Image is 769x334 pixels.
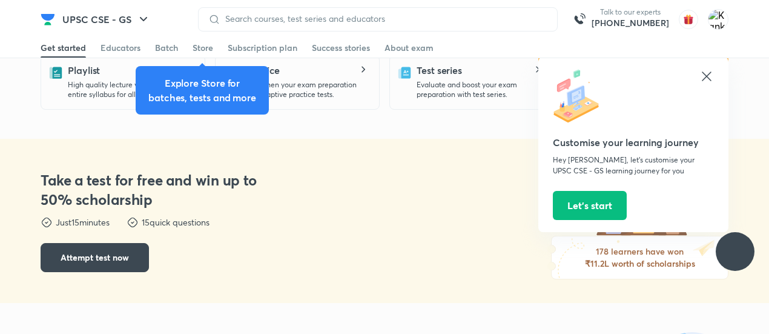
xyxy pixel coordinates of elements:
a: Batch [155,38,178,58]
p: Hey [PERSON_NAME], let’s customise your UPSC CSE - GS learning journey for you [553,155,714,176]
h5: Customise your learning journey [553,135,714,150]
h5: Playlist [68,63,100,78]
a: Subscription plan [228,38,297,58]
input: Search courses, test series and educators [220,14,547,24]
h5: Test series [417,63,462,78]
span: Attempt test now [61,252,129,264]
a: Educators [101,38,140,58]
p: Strengthen your exam preparation with adaptive practice tests. [242,80,369,99]
div: About exam [384,42,434,54]
p: Evaluate and boost your exam preparation with test series. [417,80,544,99]
div: Success stories [312,42,370,54]
img: avatar [679,10,698,29]
img: Company Logo [41,12,55,27]
p: Just 15 minutes [56,216,110,229]
img: icon [553,69,607,124]
h3: Take a test for free and win up to 50% scholarship [41,170,268,209]
a: [PHONE_NUMBER] [592,17,669,29]
div: Subscription plan [228,42,297,54]
div: Get started [41,42,86,54]
button: Let’s start [553,191,627,220]
p: High quality lecture videos for the entire syllabus for all your subjects. [68,80,195,99]
a: Success stories [312,38,370,58]
div: Educators [101,42,140,54]
img: Kankana Das [708,9,728,30]
a: Get started [41,38,86,58]
button: UPSC CSE - GS [55,7,158,32]
img: dst-points [127,216,139,229]
p: Talk to our experts [592,7,669,17]
div: Explore Store for batches, tests and more [145,76,259,105]
h6: 178 learners have won [578,245,702,258]
a: Store [193,38,213,58]
div: Batch [155,42,178,54]
button: Attempt test now [41,243,149,272]
div: Store [193,42,213,54]
img: dst-points [41,216,53,229]
h6: ₹11.2L worth of scholarships [578,258,702,270]
img: call-us [567,7,592,32]
a: About exam [384,38,434,58]
p: 15 quick questions [142,216,210,229]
